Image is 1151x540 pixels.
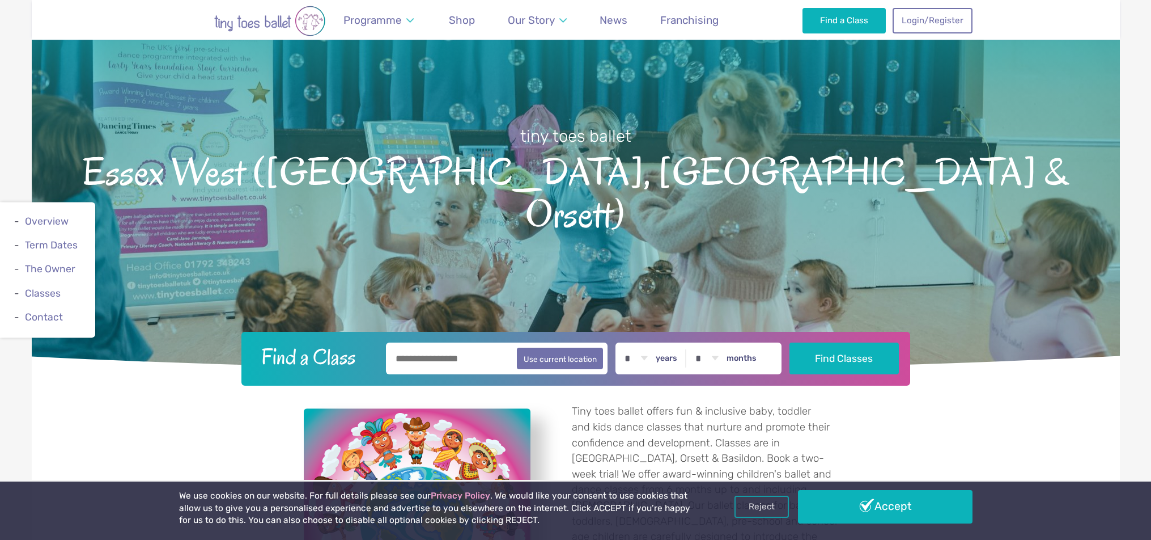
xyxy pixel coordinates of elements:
img: tiny toes ballet [179,6,360,36]
span: Shop [449,14,475,27]
span: Our Story [508,14,555,27]
a: Programme [338,7,419,33]
a: Franchising [655,7,724,33]
a: Classes [25,288,61,299]
a: Privacy Policy [431,491,490,501]
a: News [594,7,633,33]
button: Find Classes [789,343,899,374]
a: Reject [734,496,789,517]
small: tiny toes ballet [520,126,631,146]
a: Overview [25,216,69,227]
span: Programme [343,14,402,27]
a: Accept [798,490,972,523]
label: years [656,353,677,364]
a: Shop [444,7,481,33]
a: Login/Register [893,8,972,33]
a: Contact [25,311,63,323]
span: Franchising [660,14,719,27]
a: Our Story [502,7,572,33]
label: months [727,353,757,364]
span: Essex West ([GEOGRAPHIC_DATA], [GEOGRAPHIC_DATA] & Orsett) [52,147,1100,235]
p: We use cookies on our website. For full details please see our . We would like your consent to us... [179,490,695,527]
a: Term Dates [25,240,78,251]
h2: Find a Class [252,343,378,371]
a: The Owner [25,264,75,275]
a: Find a Class [802,8,886,33]
span: News [600,14,627,27]
button: Use current location [517,348,604,369]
